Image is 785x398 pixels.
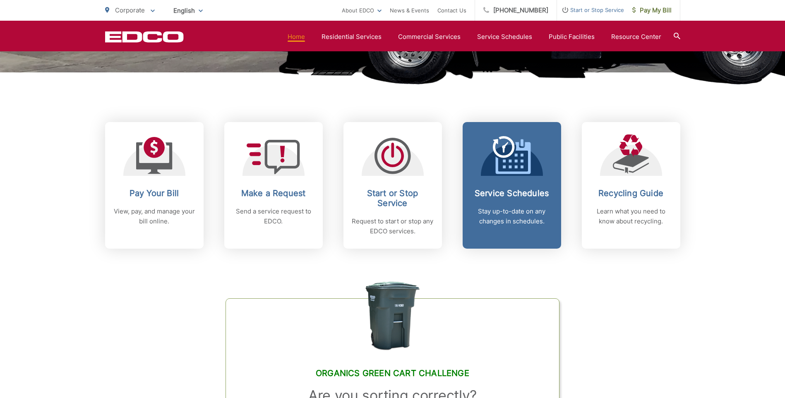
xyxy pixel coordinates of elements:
[477,32,532,42] a: Service Schedules
[471,206,553,226] p: Stay up-to-date on any changes in schedules.
[590,188,672,198] h2: Recycling Guide
[224,122,323,249] a: Make a Request Send a service request to EDCO.
[113,206,195,226] p: View, pay, and manage your bill online.
[390,5,429,15] a: News & Events
[247,368,538,378] h2: Organics Green Cart Challenge
[342,5,382,15] a: About EDCO
[582,122,680,249] a: Recycling Guide Learn what you need to know about recycling.
[167,3,209,18] span: English
[437,5,466,15] a: Contact Us
[288,32,305,42] a: Home
[632,5,672,15] span: Pay My Bill
[233,188,314,198] h2: Make a Request
[233,206,314,226] p: Send a service request to EDCO.
[115,6,145,14] span: Corporate
[471,188,553,198] h2: Service Schedules
[590,206,672,226] p: Learn what you need to know about recycling.
[105,31,184,43] a: EDCD logo. Return to the homepage.
[463,122,561,249] a: Service Schedules Stay up-to-date on any changes in schedules.
[549,32,595,42] a: Public Facilities
[322,32,382,42] a: Residential Services
[398,32,461,42] a: Commercial Services
[352,188,434,208] h2: Start or Stop Service
[352,216,434,236] p: Request to start or stop any EDCO services.
[105,122,204,249] a: Pay Your Bill View, pay, and manage your bill online.
[113,188,195,198] h2: Pay Your Bill
[611,32,661,42] a: Resource Center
